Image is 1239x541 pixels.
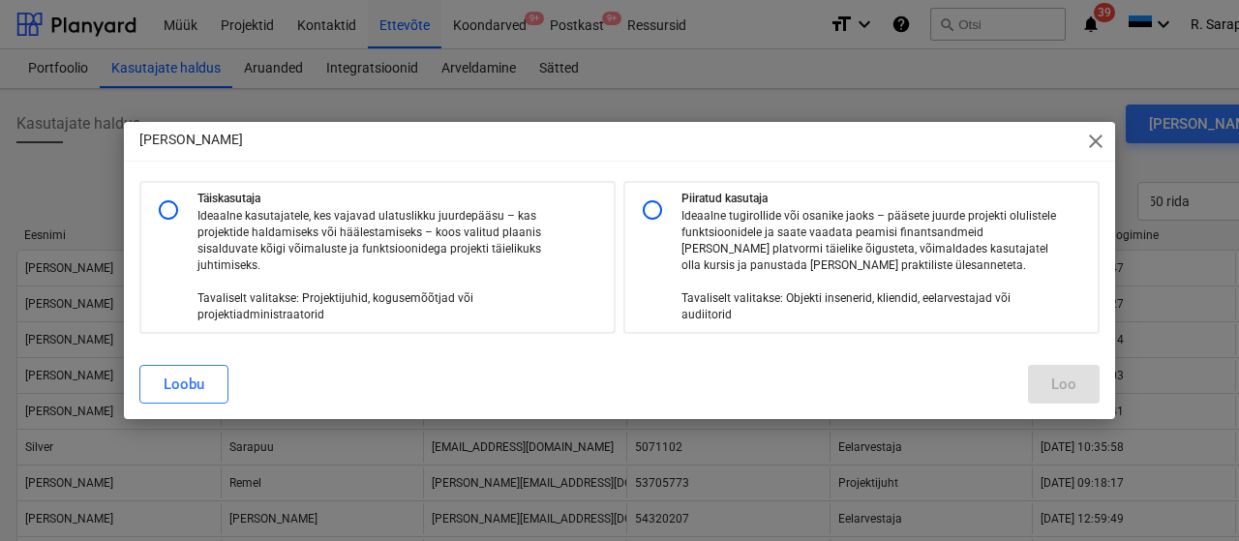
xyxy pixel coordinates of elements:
[1142,448,1239,541] iframe: Chat Widget
[197,191,606,207] p: Täiskasutaja
[1084,130,1107,153] span: close
[139,181,616,333] div: TäiskasutajaIdeaalne kasutajatele, kes vajavad ulatuslikku juurdepääsu – kas projektide haldamise...
[197,208,575,324] p: Ideaalne kasutajatele, kes vajavad ulatuslikku juurdepääsu – kas projektide haldamiseks või hääle...
[139,365,228,404] button: Loobu
[681,191,1090,207] p: Piiratud kasutaja
[139,130,243,150] p: [PERSON_NAME]
[164,372,204,397] div: Loobu
[681,208,1059,324] p: Ideaalne tugirollide või osanike jaoks – pääsete juurde projekti olulistele funktsioonidele ja sa...
[623,181,1100,333] div: Piiratud kasutajaIdeaalne tugirollide või osanike jaoks – pääsete juurde projekti olulistele funk...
